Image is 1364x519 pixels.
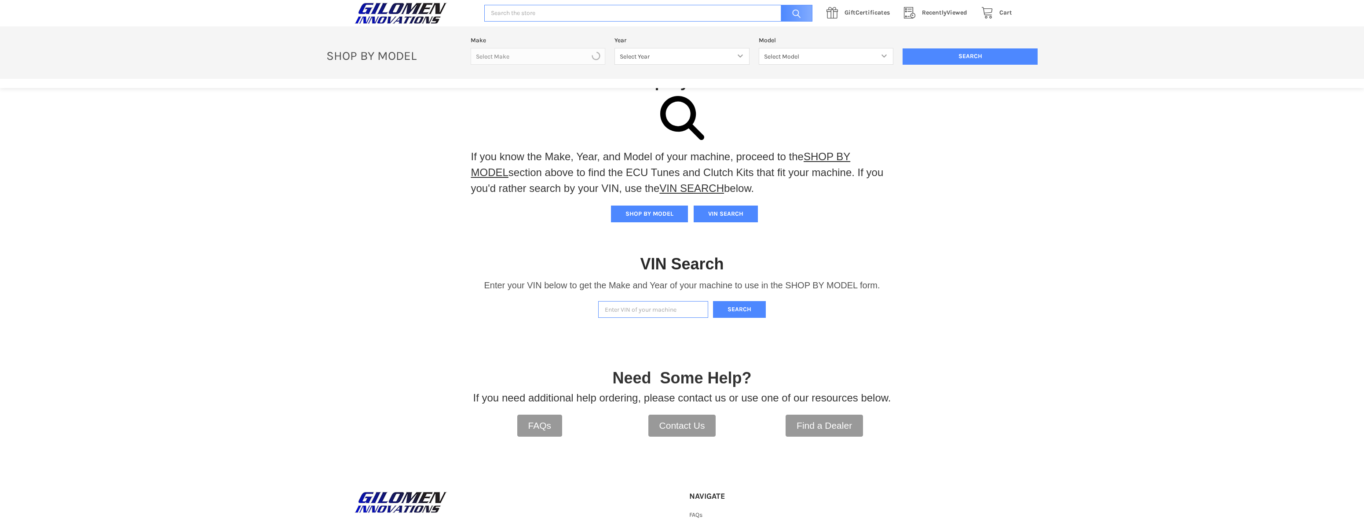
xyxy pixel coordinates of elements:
h5: Navigate [689,491,787,501]
button: SHOP BY MODEL [611,206,688,222]
input: Enter VIN of your machine [598,301,708,318]
a: Find a Dealer [786,415,863,437]
span: Cart [999,9,1012,16]
button: VIN SEARCH [694,206,758,222]
input: Search the store [484,5,812,22]
span: Viewed [922,9,967,16]
label: Model [759,36,894,45]
p: Enter your VIN below to get the Make and Year of your machine to use in the SHOP BY MODEL form. [484,279,880,292]
a: SHOP BY MODEL [471,151,851,178]
label: Year [614,36,750,45]
a: FAQs [689,511,702,519]
a: GILOMEN INNOVATIONS [352,491,675,513]
button: Search [713,301,766,318]
a: VIN SEARCH [659,182,724,194]
span: Recently [922,9,947,16]
a: GILOMEN INNOVATIONS [352,2,475,24]
label: Make [471,36,606,45]
span: Certificates [845,9,890,16]
input: Search [903,48,1038,65]
p: SHOP BY MODEL [322,48,466,63]
h1: VIN Search [640,254,724,274]
a: GiftCertificates [822,7,899,18]
a: FAQs [517,415,563,437]
span: Gift [845,9,856,16]
a: Cart [976,7,1012,18]
img: GILOMEN INNOVATIONS [352,491,449,513]
a: Contact Us [648,415,716,437]
input: Search [776,5,812,22]
p: Need Some Help? [612,366,751,390]
a: RecentlyViewed [899,7,976,18]
p: If you know the Make, Year, and Model of your machine, proceed to the section above to find the E... [471,149,893,196]
p: If you need additional help ordering, please contact us or use one of our resources below. [473,390,891,406]
img: GILOMEN INNOVATIONS [352,2,449,24]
